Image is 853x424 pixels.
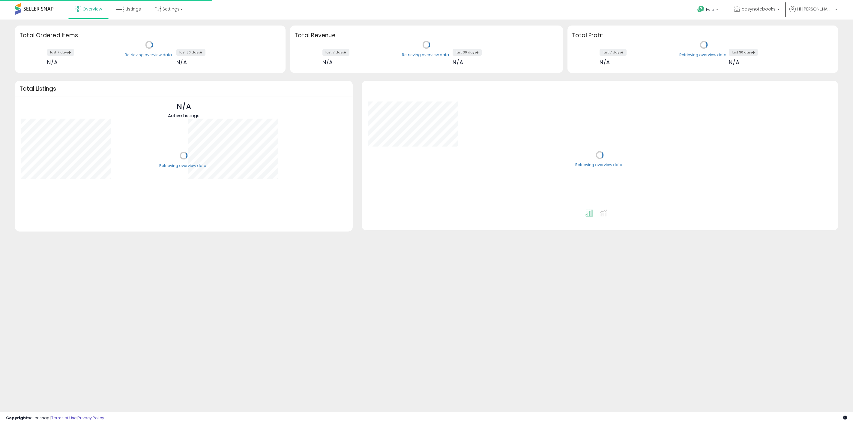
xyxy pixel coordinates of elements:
[402,52,451,58] div: Retrieving overview data..
[693,1,724,20] a: Help
[797,6,833,12] span: Hi [PERSON_NAME]
[697,5,705,13] i: Get Help
[575,162,624,168] div: Retrieving overview data..
[125,52,174,58] div: Retrieving overview data..
[125,6,141,12] span: Listings
[159,163,208,168] div: Retrieving overview data..
[82,6,102,12] span: Overview
[789,6,837,20] a: Hi [PERSON_NAME]
[706,7,714,12] span: Help
[679,52,728,58] div: Retrieving overview data..
[742,6,776,12] span: easynotebooks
